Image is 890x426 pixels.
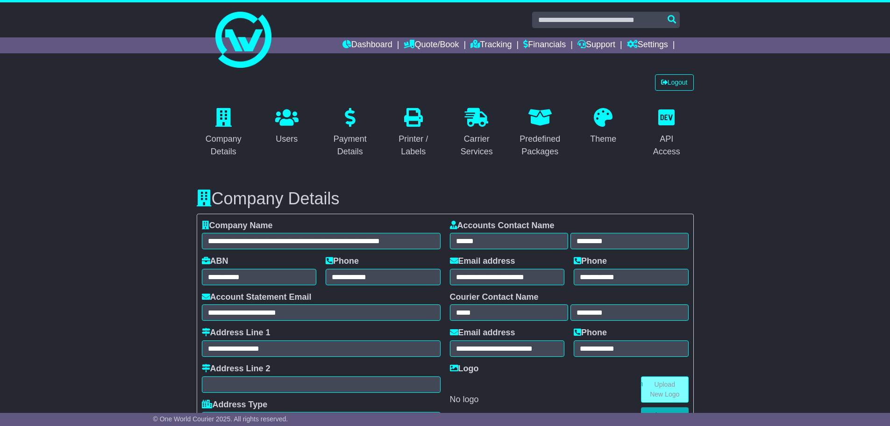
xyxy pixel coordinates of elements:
a: Carrier Services [450,105,504,161]
label: Company Name [202,221,273,231]
a: Users [269,105,305,149]
label: Phone [574,328,607,338]
a: API Access [640,105,694,161]
a: Company Details [197,105,251,161]
label: Account Statement Email [202,292,312,303]
h3: Company Details [197,189,694,208]
div: Payment Details [329,133,371,158]
label: Email address [450,328,515,338]
span: © One World Courier 2025. All rights reserved. [153,415,288,423]
label: Phone [326,256,359,267]
div: Company Details [203,133,245,158]
div: Theme [590,133,616,145]
label: Address Line 2 [202,364,271,374]
label: Email address [450,256,515,267]
a: Settings [627,37,668,53]
a: Financials [523,37,566,53]
label: ABN [202,256,228,267]
div: Users [275,133,299,145]
label: Accounts Contact Name [450,221,555,231]
div: Carrier Services [456,133,498,158]
a: Quote/Book [404,37,459,53]
label: Logo [450,364,479,374]
a: Support [577,37,615,53]
a: Payment Details [323,105,377,161]
a: Theme [584,105,622,149]
div: Printer / Labels [392,133,434,158]
div: Predefined Packages [519,133,561,158]
a: Predefined Packages [513,105,567,161]
a: Logout [655,74,694,91]
a: Dashboard [342,37,392,53]
span: No logo [450,395,479,404]
div: API Access [646,133,688,158]
label: Address Line 1 [202,328,271,338]
label: Courier Contact Name [450,292,539,303]
a: Tracking [470,37,512,53]
label: Phone [574,256,607,267]
a: Upload New Logo [641,376,689,403]
label: Address Type [202,400,268,410]
a: Printer / Labels [386,105,441,161]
